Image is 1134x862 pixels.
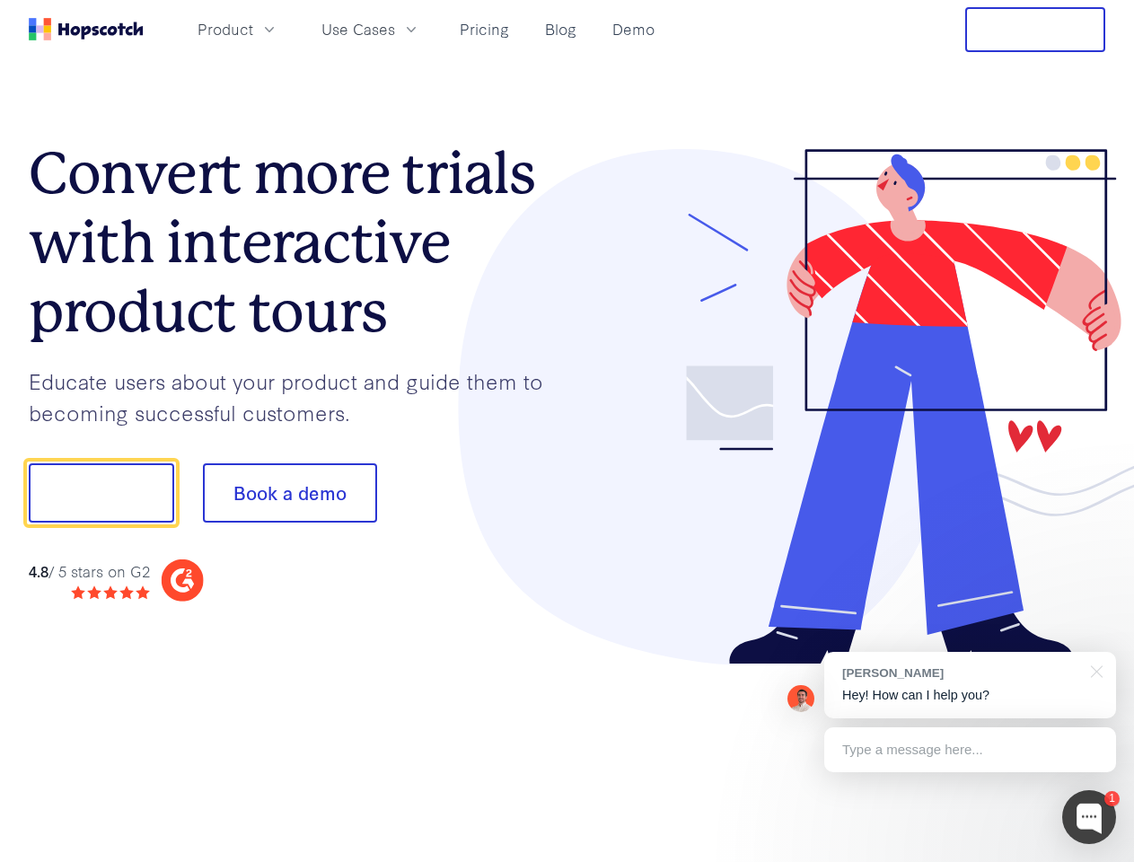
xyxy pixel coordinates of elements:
img: Mark Spera [787,685,814,712]
a: Blog [538,14,584,44]
span: Use Cases [321,18,395,40]
strong: 4.8 [29,560,48,581]
a: Pricing [453,14,516,44]
div: / 5 stars on G2 [29,560,150,583]
a: Home [29,18,144,40]
button: Book a demo [203,463,377,523]
div: 1 [1104,791,1120,806]
p: Hey! How can I help you? [842,686,1098,705]
a: Demo [605,14,662,44]
h1: Convert more trials with interactive product tours [29,139,567,346]
span: Product [198,18,253,40]
button: Free Trial [965,7,1105,52]
button: Use Cases [311,14,431,44]
div: [PERSON_NAME] [842,664,1080,682]
p: Educate users about your product and guide them to becoming successful customers. [29,365,567,427]
button: Show me! [29,463,174,523]
button: Product [187,14,289,44]
div: Type a message here... [824,727,1116,772]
